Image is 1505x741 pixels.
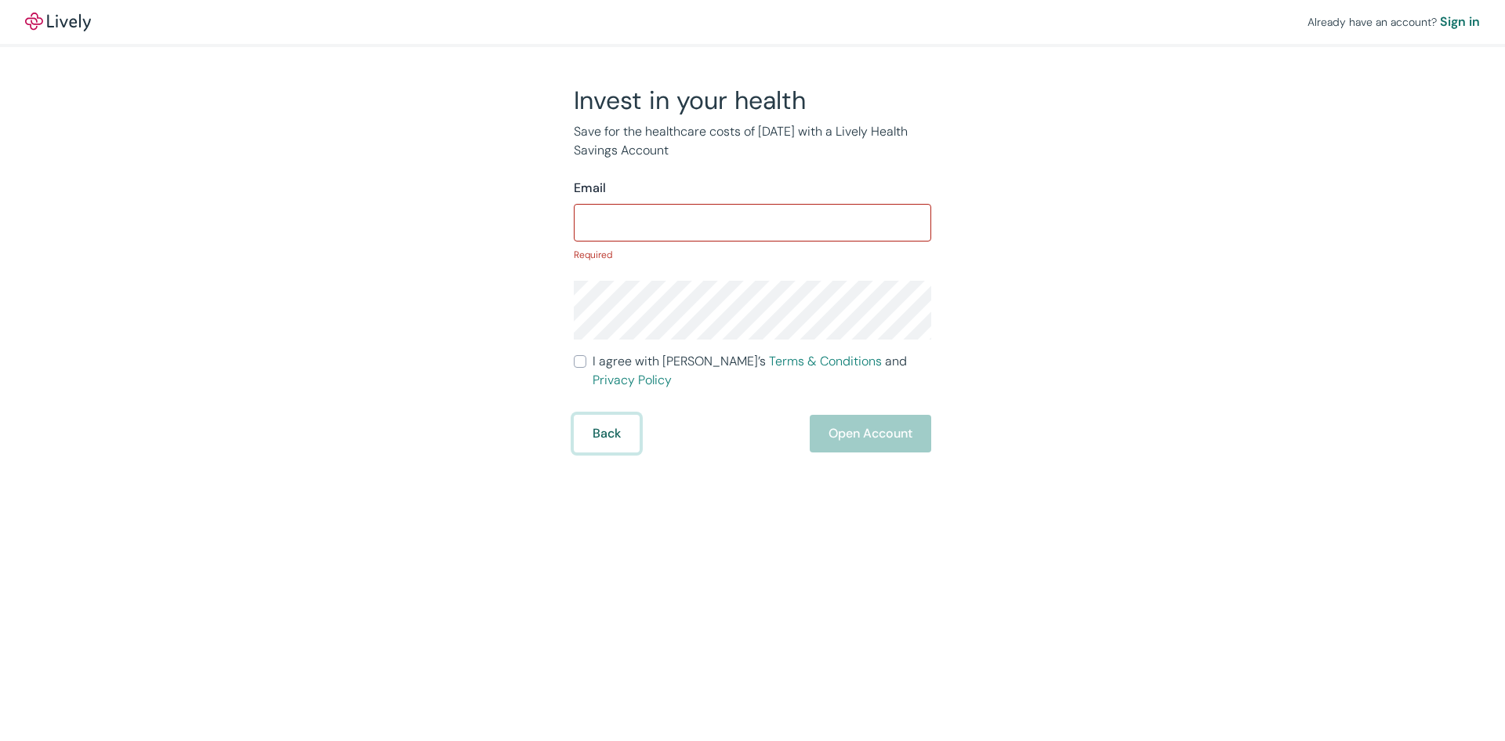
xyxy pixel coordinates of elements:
a: Terms & Conditions [769,353,882,369]
button: Back [574,415,640,452]
div: Already have an account? [1307,13,1480,31]
p: Required [574,248,931,262]
p: Save for the healthcare costs of [DATE] with a Lively Health Savings Account [574,122,931,160]
a: LivelyLively [25,13,91,31]
img: Lively [25,13,91,31]
a: Privacy Policy [593,372,672,388]
label: Email [574,179,606,198]
span: I agree with [PERSON_NAME]’s and [593,352,931,390]
a: Sign in [1440,13,1480,31]
h2: Invest in your health [574,85,931,116]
